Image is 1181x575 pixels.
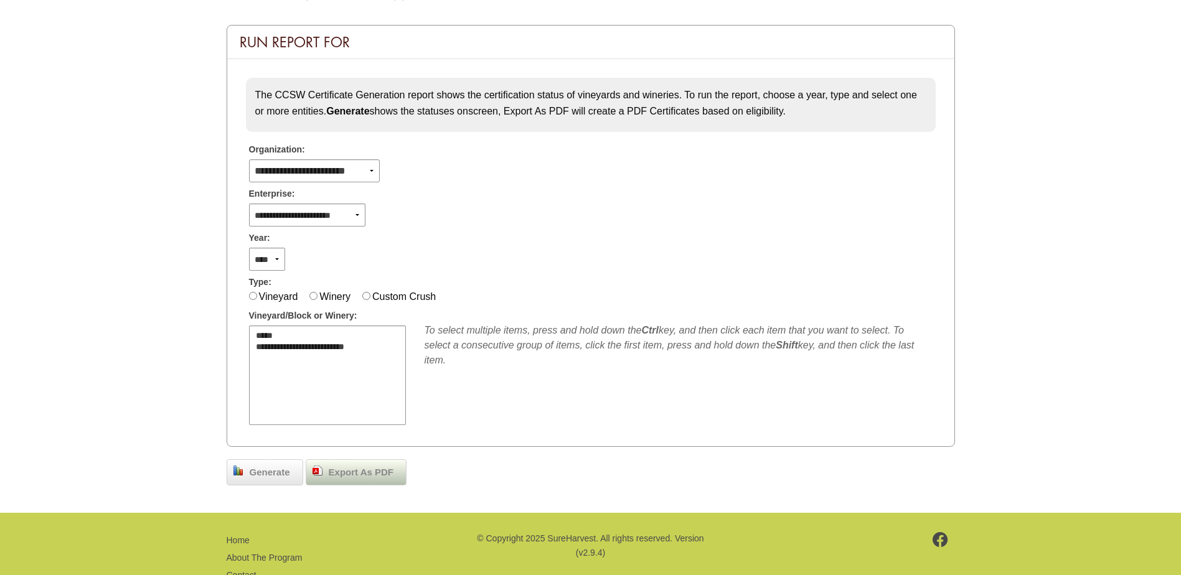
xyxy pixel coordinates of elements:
p: © Copyright 2025 SureHarvest. All rights reserved. Version (v2.9.4) [475,531,705,559]
p: The CCSW Certificate Generation report shows the certification status of vineyards and wineries. ... [255,87,926,119]
strong: Generate [326,106,369,116]
span: Enterprise: [249,187,295,200]
img: footer-facebook.png [933,532,948,547]
div: To select multiple items, press and hold down the key, and then click each item that you want to ... [425,323,933,368]
span: Export As PDF [322,465,400,480]
b: Shift [776,340,798,350]
label: Custom Crush [372,291,436,302]
a: Home [227,535,250,545]
a: Generate [227,459,303,485]
span: Organization: [249,143,305,156]
a: Export As PDF [306,459,407,485]
div: Run Report For [227,26,954,59]
span: Type: [249,276,271,289]
span: Generate [243,465,296,480]
span: Vineyard/Block or Winery: [249,309,357,322]
a: About The Program [227,553,303,563]
b: Ctrl [641,325,659,335]
label: Vineyard [259,291,298,302]
img: chart_bar.png [233,465,243,475]
span: Year: [249,231,270,245]
img: doc_pdf.png [313,465,322,475]
label: Winery [319,291,351,302]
